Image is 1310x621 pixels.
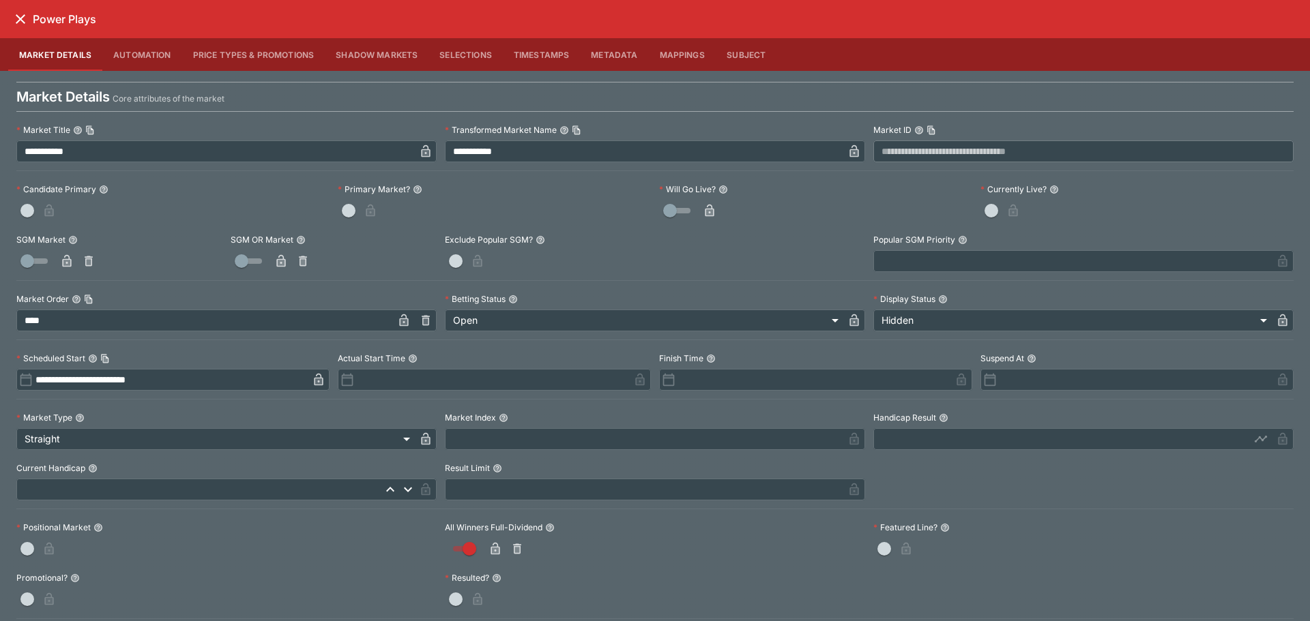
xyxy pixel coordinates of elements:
[338,183,410,195] p: Primary Market?
[873,309,1272,331] div: Hidden
[88,464,98,473] button: Current Handicap
[102,38,182,71] button: Automation
[873,293,935,305] p: Display Status
[649,38,716,71] button: Mappings
[100,354,110,363] button: Copy To Clipboard
[338,352,405,364] p: Actual Start Time
[16,234,65,245] p: SGM Market
[70,573,80,583] button: Promotional?
[1027,354,1036,363] button: Suspend At
[16,412,72,423] p: Market Type
[873,234,955,245] p: Popular SGM Priority
[940,523,950,532] button: Featured Line?
[938,294,948,304] button: Display Status
[93,523,103,532] button: Positional Market
[536,235,545,245] button: Exclude Popular SGM?
[16,352,85,364] p: Scheduled Start
[88,354,98,363] button: Scheduled StartCopy To Clipboard
[980,183,1047,195] p: Currently Live?
[493,464,502,473] button: Result Limit
[659,183,716,195] p: Will Go Live?
[8,7,33,31] button: close
[572,125,581,135] button: Copy To Clipboard
[659,352,703,364] p: Finish Time
[182,38,325,71] button: Price Types & Promotions
[445,572,489,584] p: Resulted?
[296,235,306,245] button: SGM OR Market
[428,38,503,71] button: Selections
[85,125,95,135] button: Copy To Clipboard
[445,521,542,533] p: All Winners Full-Dividend
[559,125,569,135] button: Transformed Market NameCopy To Clipboard
[545,523,555,532] button: All Winners Full-Dividend
[492,573,501,583] button: Resulted?
[408,354,418,363] button: Actual Start Time
[508,294,518,304] button: Betting Status
[1049,185,1059,194] button: Currently Live?
[231,234,293,245] p: SGM OR Market
[927,125,936,135] button: Copy To Clipboard
[73,125,83,135] button: Market TitleCopy To Clipboard
[16,183,96,195] p: Candidate Primary
[99,185,108,194] button: Candidate Primary
[413,185,422,194] button: Primary Market?
[16,462,85,474] p: Current Handicap
[873,521,937,533] p: Featured Line?
[706,354,716,363] button: Finish Time
[980,352,1024,364] p: Suspend At
[445,309,843,331] div: Open
[16,428,415,450] div: Straight
[16,521,91,533] p: Positional Market
[33,12,96,27] h6: Power Plays
[445,124,557,136] p: Transformed Market Name
[113,92,224,106] p: Core attributes of the market
[445,412,496,423] p: Market Index
[958,235,967,245] button: Popular SGM Priority
[445,234,533,245] p: Exclude Popular SGM?
[16,124,70,136] p: Market Title
[939,413,948,423] button: Handicap Result
[16,293,69,305] p: Market Order
[499,413,508,423] button: Market Index
[873,124,912,136] p: Market ID
[8,38,102,71] button: Market Details
[68,235,78,245] button: SGM Market
[873,412,936,423] p: Handicap Result
[503,38,581,71] button: Timestamps
[716,38,777,71] button: Subject
[445,462,490,474] p: Result Limit
[75,413,85,423] button: Market Type
[84,294,93,304] button: Copy To Clipboard
[16,572,68,584] p: Promotional?
[16,88,110,106] h4: Market Details
[325,38,428,71] button: Shadow Markets
[718,185,728,194] button: Will Go Live?
[914,125,924,135] button: Market IDCopy To Clipboard
[580,38,648,71] button: Metadata
[445,293,506,305] p: Betting Status
[72,294,81,304] button: Market OrderCopy To Clipboard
